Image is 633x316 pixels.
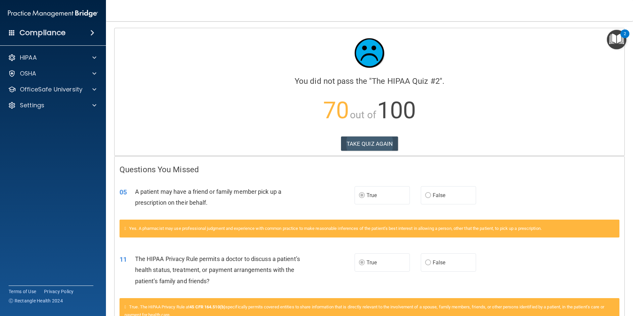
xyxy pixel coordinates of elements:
[120,165,619,174] h4: Questions You Missed
[359,260,365,265] input: True
[135,188,281,206] span: A patient may have a friend or family member pick up a prescription on their behalf.
[20,70,36,78] p: OSHA
[433,259,446,266] span: False
[425,193,431,198] input: False
[366,259,377,266] span: True
[20,85,82,93] p: OfficeSafe University
[8,70,96,78] a: OSHA
[129,226,542,231] span: Yes. A pharmacist may use professional judgment and experience with common practice to make reaso...
[20,101,44,109] p: Settings
[323,97,349,124] span: 70
[372,77,440,86] span: The HIPAA Quiz #2
[9,297,63,304] span: Ⓒ Rectangle Health 2024
[120,77,619,85] h4: You did not pass the " ".
[607,30,626,49] button: Open Resource Center, 2 new notifications
[20,28,66,37] h4: Compliance
[433,192,446,198] span: False
[359,193,365,198] input: True
[8,54,96,62] a: HIPAA
[8,7,98,20] img: PMB logo
[350,33,389,73] img: sad_face.ecc698e2.jpg
[8,85,96,93] a: OfficeSafe University
[341,136,398,151] button: TAKE QUIZ AGAIN
[350,109,376,121] span: out of
[20,54,37,62] p: HIPAA
[377,97,416,124] span: 100
[8,101,96,109] a: Settings
[425,260,431,265] input: False
[189,304,225,309] a: 45 CFR 164.510(b)
[135,255,300,284] span: The HIPAA Privacy Rule permits a doctor to discuss a patient’s health status, treatment, or payme...
[9,288,36,295] a: Terms of Use
[366,192,377,198] span: True
[44,288,74,295] a: Privacy Policy
[120,188,127,196] span: 05
[120,255,127,263] span: 11
[624,34,626,42] div: 2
